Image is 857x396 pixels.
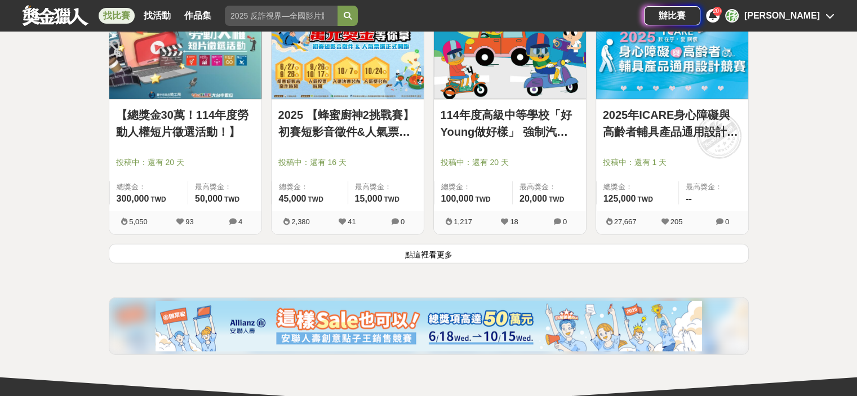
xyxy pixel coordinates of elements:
[549,195,564,203] span: TWD
[156,301,702,351] img: cf4fb443-4ad2-4338-9fa3-b46b0bf5d316.png
[238,217,242,226] span: 4
[454,217,472,226] span: 1,217
[670,217,683,226] span: 205
[117,194,149,203] span: 300,000
[195,194,223,203] span: 50,000
[109,5,261,99] img: Cover Image
[384,195,399,203] span: TWD
[180,8,216,24] a: 作品集
[308,195,323,203] span: TWD
[117,181,181,193] span: 總獎金：
[744,9,820,23] div: [PERSON_NAME]
[150,195,166,203] span: TWD
[725,217,729,226] span: 0
[563,217,567,226] span: 0
[725,9,739,23] div: 孫
[272,5,424,99] img: Cover Image
[291,217,310,226] span: 2,380
[278,157,417,168] span: 投稿中：還有 16 天
[686,194,692,203] span: --
[224,195,239,203] span: TWD
[272,5,424,100] a: Cover Image
[109,5,261,100] a: Cover Image
[441,106,579,140] a: 114年度高級中等學校「好Young做好樣」 強制汽車責任保險宣導短片徵選活動
[434,5,586,100] a: Cover Image
[348,217,356,226] span: 41
[129,217,148,226] span: 5,050
[441,157,579,168] span: 投稿中：還有 20 天
[596,5,748,100] a: Cover Image
[603,157,741,168] span: 投稿中：還有 1 天
[441,194,474,203] span: 100,000
[519,181,579,193] span: 最高獎金：
[434,5,586,99] img: Cover Image
[475,195,490,203] span: TWD
[116,157,255,168] span: 投稿中：還有 20 天
[279,181,341,193] span: 總獎金：
[603,106,741,140] a: 2025年ICARE身心障礙與高齡者輔具產品通用設計競賽
[99,8,135,24] a: 找比賽
[713,8,722,14] span: 20+
[278,106,417,140] a: 2025 【蜂蜜廚神2挑戰賽】初賽短影音徵件&人氣票選正式開跑！
[401,217,405,226] span: 0
[185,217,193,226] span: 93
[603,194,636,203] span: 125,000
[603,181,672,193] span: 總獎金：
[614,217,637,226] span: 27,667
[519,194,547,203] span: 20,000
[355,194,383,203] span: 15,000
[195,181,255,193] span: 最高獎金：
[116,106,255,140] a: 【總獎金30萬！114年度勞動人權短片徵選活動！】
[637,195,652,203] span: TWD
[279,194,307,203] span: 45,000
[644,6,700,25] a: 辦比賽
[510,217,518,226] span: 18
[686,181,741,193] span: 最高獎金：
[355,181,417,193] span: 最高獎金：
[225,6,338,26] input: 2025 反詐視界—全國影片競賽
[139,8,175,24] a: 找活動
[109,244,749,264] button: 點這裡看更多
[441,181,505,193] span: 總獎金：
[596,5,748,99] img: Cover Image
